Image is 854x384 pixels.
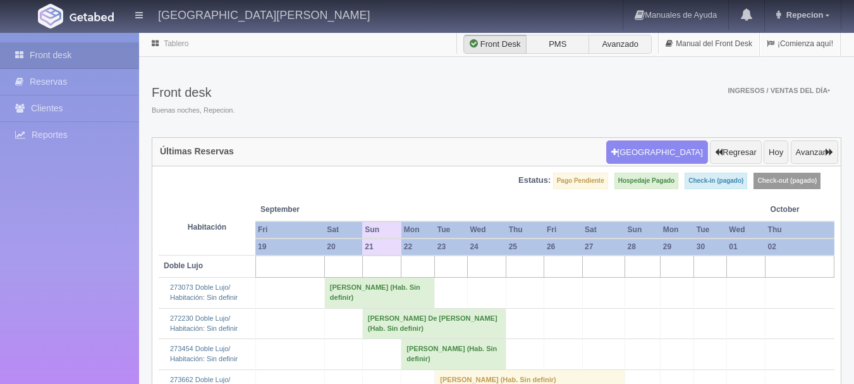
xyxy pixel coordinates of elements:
[518,175,551,187] label: Estatus:
[164,39,188,48] a: Tablero
[362,238,401,256] th: 21
[38,4,63,28] img: Getabed
[694,221,727,238] th: Tue
[726,238,765,256] th: 01
[170,345,238,362] a: 273454 Doble Lujo/Habitación: Sin definir
[260,204,357,215] span: September
[685,173,747,189] label: Check-in (pagado)
[324,278,435,308] td: [PERSON_NAME] (Hab. Sin definir)
[506,238,544,256] th: 25
[694,238,727,256] th: 30
[152,106,235,116] span: Buenas noches, Repecion.
[771,204,829,215] span: October
[553,173,608,189] label: Pago Pendiente
[362,308,506,338] td: [PERSON_NAME] De [PERSON_NAME] (Hab. Sin definir)
[170,283,238,301] a: 273073 Doble Lujo/Habitación: Sin definir
[255,221,324,238] th: Fri
[526,35,589,54] label: PMS
[661,221,694,238] th: Mon
[467,221,506,238] th: Wed
[710,140,761,164] button: Regresar
[544,221,582,238] th: Fri
[506,221,544,238] th: Thu
[463,35,527,54] label: Front Desk
[728,87,830,94] span: Ingresos / Ventas del día
[435,221,468,238] th: Tue
[760,32,840,56] a: ¡Comienza aquí!
[726,221,765,238] th: Wed
[401,238,435,256] th: 22
[659,32,759,56] a: Manual del Front Desk
[255,238,324,256] th: 19
[625,238,661,256] th: 28
[401,221,435,238] th: Mon
[582,221,625,238] th: Sat
[783,10,824,20] span: Repecion
[764,140,788,164] button: Hoy
[324,238,362,256] th: 20
[661,238,694,256] th: 29
[625,221,661,238] th: Sun
[158,6,370,22] h4: [GEOGRAPHIC_DATA][PERSON_NAME]
[614,173,678,189] label: Hospedaje Pagado
[766,238,834,256] th: 02
[170,314,238,332] a: 272230 Doble Lujo/Habitación: Sin definir
[435,238,468,256] th: 23
[544,238,582,256] th: 26
[160,147,234,156] h4: Últimas Reservas
[766,221,834,238] th: Thu
[362,221,401,238] th: Sun
[324,221,362,238] th: Sat
[606,140,708,164] button: [GEOGRAPHIC_DATA]
[152,85,235,99] h3: Front desk
[70,12,114,22] img: Getabed
[188,223,226,232] strong: Habitación
[164,261,203,270] b: Doble Lujo
[401,339,506,369] td: [PERSON_NAME] (Hab. Sin definir)
[753,173,820,189] label: Check-out (pagado)
[582,238,625,256] th: 27
[467,238,506,256] th: 24
[791,140,838,164] button: Avanzar
[589,35,652,54] label: Avanzado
